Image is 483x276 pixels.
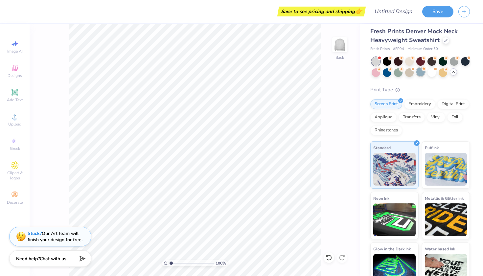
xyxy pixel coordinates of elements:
span: Metallic & Glitter Ink [425,195,464,202]
div: Digital Print [437,99,469,109]
span: Chat with us. [40,256,67,262]
div: Transfers [399,112,425,122]
span: Upload [8,122,21,127]
img: Back [333,38,346,51]
span: 👉 [355,7,362,15]
span: Add Text [7,97,23,103]
span: Glow in the Dark Ink [373,245,411,252]
input: Untitled Design [369,5,417,18]
div: Our Art team will finish your design for free. [28,230,82,243]
div: Rhinestones [370,126,402,135]
div: Vinyl [427,112,445,122]
span: Fresh Prints Denver Mock Neck Heavyweight Sweatshirt [370,27,458,44]
button: Save [422,6,453,17]
span: Water based Ink [425,245,455,252]
strong: Need help? [16,256,40,262]
strong: Stuck? [28,230,42,237]
span: Designs [8,73,22,78]
span: Greek [10,146,20,151]
div: Embroidery [404,99,435,109]
div: Screen Print [370,99,402,109]
span: # FP94 [393,46,404,52]
span: Image AI [7,49,23,54]
div: Back [335,55,344,60]
img: Neon Ink [373,203,416,236]
img: Metallic & Glitter Ink [425,203,467,236]
span: Fresh Prints [370,46,390,52]
span: Decorate [7,200,23,205]
span: Clipart & logos [3,170,26,181]
span: Neon Ink [373,195,389,202]
span: 100 % [216,260,226,266]
div: Foil [447,112,463,122]
div: Print Type [370,86,470,94]
span: Puff Ink [425,144,439,151]
img: Puff Ink [425,153,467,186]
div: Save to see pricing and shipping [279,7,364,16]
span: Standard [373,144,391,151]
img: Standard [373,153,416,186]
span: Minimum Order: 50 + [407,46,440,52]
div: Applique [370,112,397,122]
